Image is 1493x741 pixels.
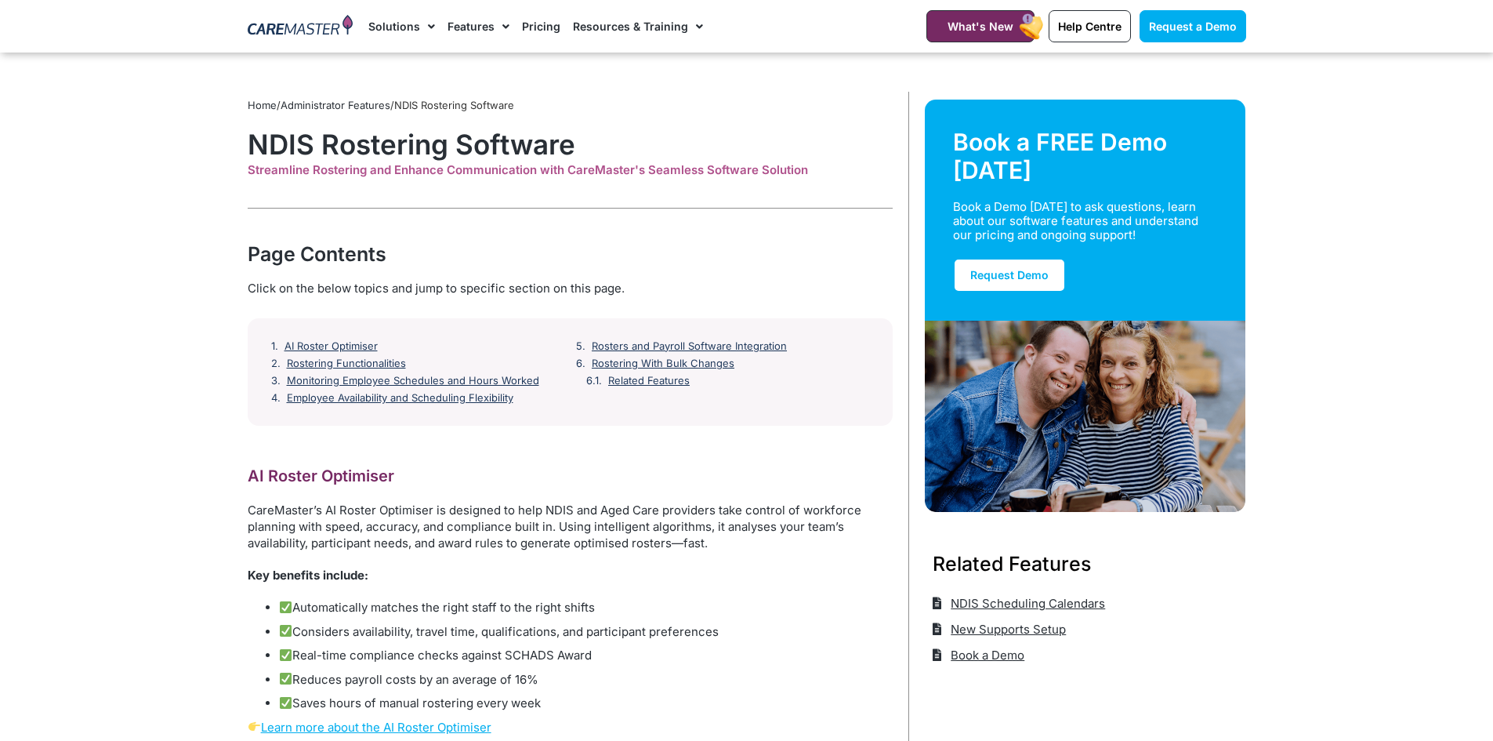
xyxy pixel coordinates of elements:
a: Book a Demo [933,642,1025,668]
a: Help Centre [1049,10,1131,42]
img: ✅ [280,649,292,661]
a: NDIS Scheduling Calendars [933,590,1106,616]
div: Streamline Rostering and Enhance Communication with CareMaster's Seamless Software Solution [248,163,893,177]
a: Rostering With Bulk Changes [592,358,734,370]
a: Employee Availability and Scheduling Flexibility [287,392,513,405]
span: Book a Demo [947,642,1024,668]
span: NDIS Scheduling Calendars [947,590,1105,616]
div: Page Contents [248,240,893,268]
li: Automatically matches the right staff to the right shifts [279,599,893,617]
a: Home [248,99,277,111]
img: ✅ [280,625,292,637]
img: ✅ [280,697,292,709]
a: Administrator Features [281,99,390,111]
span: Request a Demo [1149,20,1237,33]
span: New Supports Setup [947,616,1066,642]
img: CareMaster Logo [248,15,353,38]
a: AI Roster Optimiser [284,340,378,353]
span: / / [248,99,514,111]
li: Reduces payroll costs by an average of 16% [279,671,893,689]
p: CareMaster’s AI Roster Optimiser is designed to help NDIS and Aged Care providers take control of... [248,502,893,551]
span: Help Centre [1058,20,1122,33]
li: Saves hours of manual rostering every week [279,695,893,713]
h1: NDIS Rostering Software [248,128,893,161]
div: Book a Demo [DATE] to ask questions, learn about our software features and understand our pricing... [953,200,1199,242]
span: What's New [948,20,1013,33]
h3: Related Features [933,550,1238,578]
li: Considers availability, travel time, qualifications, and participant preferences [279,623,893,641]
a: Monitoring Employee Schedules and Hours Worked [287,375,539,387]
img: ✅ [280,673,292,685]
a: Request a Demo [1140,10,1246,42]
div: Book a FREE Demo [DATE] [953,128,1218,184]
span: NDIS Rostering Software [394,99,514,111]
a: New Supports Setup [933,616,1067,642]
div: Click on the below topics and jump to specific section on this page. [248,280,893,297]
strong: Key benefits include: [248,568,368,583]
a: Learn more about the AI Roster Optimiser [248,720,491,735]
a: What's New [926,10,1035,42]
img: Support Worker and NDIS Participant out for a coffee. [925,321,1246,512]
h2: AI Roster Optimiser [248,466,893,486]
img: 👉 [248,721,260,732]
a: Related Features [608,375,690,387]
img: ✅ [280,601,292,613]
span: Request Demo [970,268,1049,282]
li: Real-time compliance checks against SCHADS Award [279,647,893,665]
a: Request Demo [953,258,1066,292]
a: Rostering Functionalities [287,358,406,370]
a: Rosters and Payroll Software Integration [592,340,787,353]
